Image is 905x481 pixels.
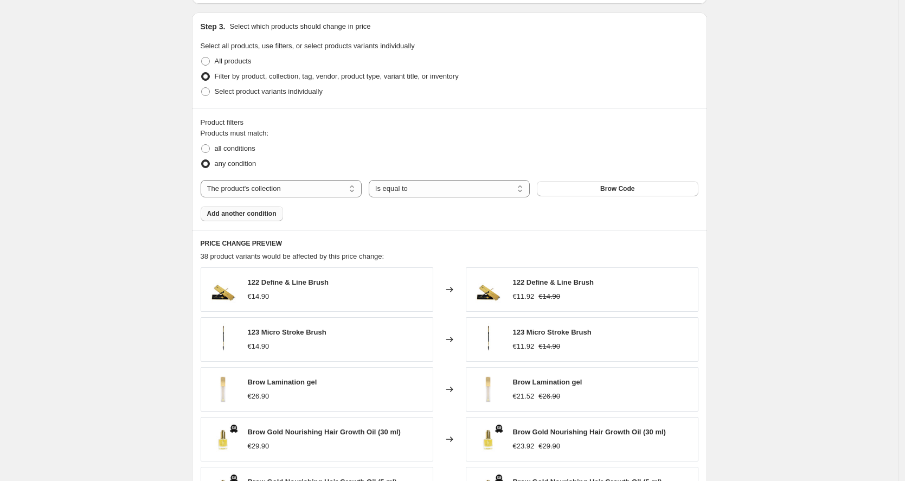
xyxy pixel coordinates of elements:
span: 38 product variants would be affected by this price change: [201,252,384,260]
img: browcode-oil-award_80x.jpg [207,423,239,456]
span: Brow Gold Nourishing Hair Growth Oil (30 ml) [513,428,666,436]
img: brow-code_123-micro-stroke-brush_01_jpg_80x.webp [207,323,239,356]
button: Add another condition [201,206,283,221]
span: 122 Define & Line Brush [248,278,329,286]
span: Brow Gold Nourishing Hair Growth Oil (30 ml) [248,428,401,436]
strike: €26.90 [538,391,560,402]
img: IMG_5182_80x.jpg [472,373,504,406]
div: €26.90 [248,391,269,402]
span: 123 Micro Stroke Brush [248,328,326,336]
img: brow-code_122-define-and-line-brush_box-and-brush_01_jpg_80x.webp [472,273,504,306]
strike: €14.90 [538,341,560,352]
strike: €14.90 [538,291,560,302]
span: Select all products, use filters, or select products variants individually [201,42,415,50]
span: All products [215,57,252,65]
img: brow-code_123-micro-stroke-brush_01_jpg_80x.webp [472,323,504,356]
div: €14.90 [248,291,269,302]
span: all conditions [215,144,255,152]
div: €23.92 [513,441,535,452]
span: any condition [215,159,256,168]
div: €29.90 [248,441,269,452]
span: Filter by product, collection, tag, vendor, product type, variant title, or inventory [215,72,459,80]
span: Select product variants individually [215,87,323,95]
div: €14.90 [248,341,269,352]
img: brow-code_122-define-and-line-brush_box-and-brush_01_jpg_80x.webp [207,273,239,306]
img: IMG_5182_80x.jpg [207,373,239,406]
span: Products must match: [201,129,269,137]
div: €11.92 [513,291,535,302]
h6: PRICE CHANGE PREVIEW [201,239,698,248]
div: Product filters [201,117,698,128]
strike: €29.90 [538,441,560,452]
p: Select which products should change in price [229,21,370,32]
span: 123 Micro Stroke Brush [513,328,592,336]
img: browcode-oil-award_80x.jpg [472,423,504,456]
h2: Step 3. [201,21,226,32]
span: Brow Code [600,184,634,193]
div: €11.92 [513,341,535,352]
div: €21.52 [513,391,535,402]
span: Brow Lamination gel [513,378,582,386]
span: Add another condition [207,209,277,218]
span: 122 Define & Line Brush [513,278,594,286]
button: Brow Code [537,181,698,196]
span: Brow Lamination gel [248,378,317,386]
